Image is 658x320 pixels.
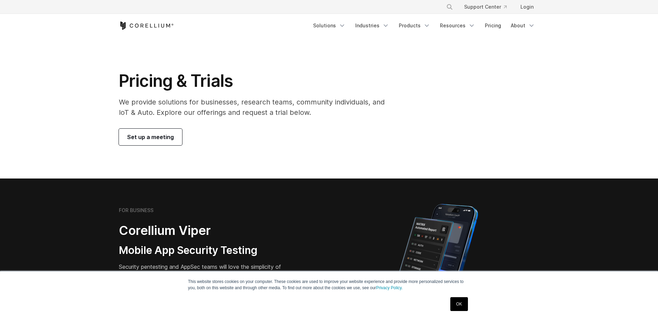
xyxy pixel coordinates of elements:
div: Navigation Menu [309,19,539,32]
a: Industries [351,19,393,32]
a: About [507,19,539,32]
h1: Pricing & Trials [119,71,394,91]
a: Support Center [459,1,512,13]
h6: FOR BUSINESS [119,207,153,213]
p: This website stores cookies on your computer. These cookies are used to improve your website expe... [188,278,470,291]
a: OK [450,297,468,311]
span: Set up a meeting [127,133,174,141]
a: Products [395,19,434,32]
a: Privacy Policy. [376,285,403,290]
h3: Mobile App Security Testing [119,244,296,257]
div: Navigation Menu [438,1,539,13]
button: Search [443,1,456,13]
p: We provide solutions for businesses, research teams, community individuals, and IoT & Auto. Explo... [119,97,394,118]
a: Pricing [481,19,505,32]
a: Solutions [309,19,350,32]
a: Resources [436,19,479,32]
a: Login [515,1,539,13]
h2: Corellium Viper [119,223,296,238]
p: Security pentesting and AppSec teams will love the simplicity of automated report generation comb... [119,263,296,287]
a: Set up a meeting [119,129,182,145]
a: Corellium Home [119,21,174,30]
